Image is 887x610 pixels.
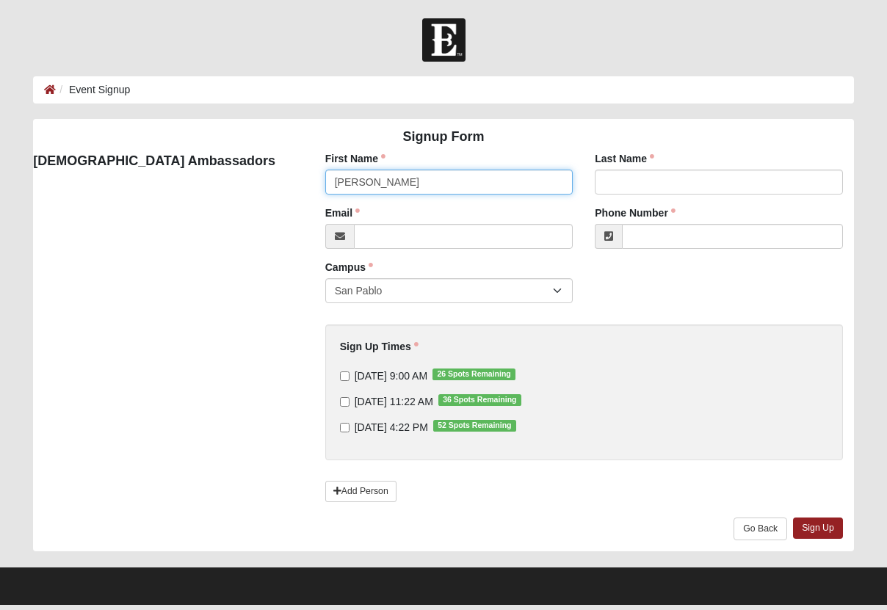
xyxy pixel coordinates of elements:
[793,518,843,539] a: Sign Up
[355,396,433,407] span: [DATE] 11:22 AM
[325,260,373,275] label: Campus
[432,368,515,380] span: 26 Spots Remaining
[595,151,654,166] label: Last Name
[355,421,428,433] span: [DATE] 4:22 PM
[56,82,130,98] li: Event Signup
[355,370,427,382] span: [DATE] 9:00 AM
[33,129,854,145] h4: Signup Form
[340,397,350,407] input: [DATE] 11:22 AM36 Spots Remaining
[438,394,521,406] span: 36 Spots Remaining
[325,481,397,502] a: Add Person
[340,339,419,354] label: Sign Up Times
[325,206,360,220] label: Email
[340,371,350,381] input: [DATE] 9:00 AM26 Spots Remaining
[595,206,676,220] label: Phone Number
[734,518,787,540] a: Go Back
[340,423,350,432] input: [DATE] 4:22 PM52 Spots Remaining
[33,153,275,168] strong: [DEMOGRAPHIC_DATA] Ambassadors
[325,151,385,166] label: First Name
[422,18,466,62] img: Church of Eleven22 Logo
[433,420,516,432] span: 52 Spots Remaining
